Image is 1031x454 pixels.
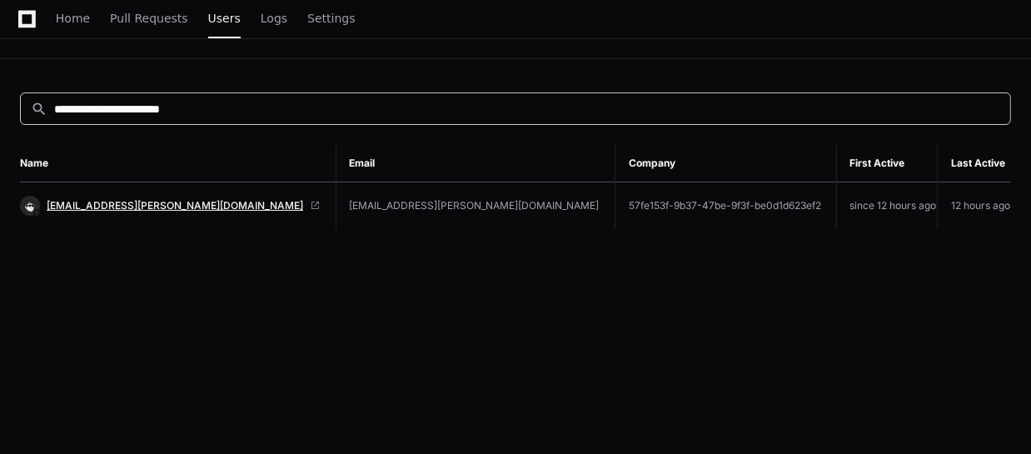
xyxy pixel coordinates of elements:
[836,145,938,182] th: First Active
[20,196,322,216] a: [EMAIL_ADDRESS][PERSON_NAME][DOMAIN_NAME]
[22,197,37,213] img: 9.svg
[56,13,90,23] span: Home
[836,182,938,230] td: since 12 hours ago
[47,199,303,212] span: [EMAIL_ADDRESS][PERSON_NAME][DOMAIN_NAME]
[938,145,1011,182] th: Last Active
[938,182,1011,230] td: 12 hours ago
[615,182,836,230] td: 57fe153f-9b37-47be-9f3f-be0d1d623ef2
[336,182,615,230] td: [EMAIL_ADDRESS][PERSON_NAME][DOMAIN_NAME]
[615,145,836,182] th: Company
[31,101,47,117] mat-icon: search
[336,145,615,182] th: Email
[20,145,336,182] th: Name
[110,13,187,23] span: Pull Requests
[261,13,287,23] span: Logs
[307,13,355,23] span: Settings
[208,13,241,23] span: Users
